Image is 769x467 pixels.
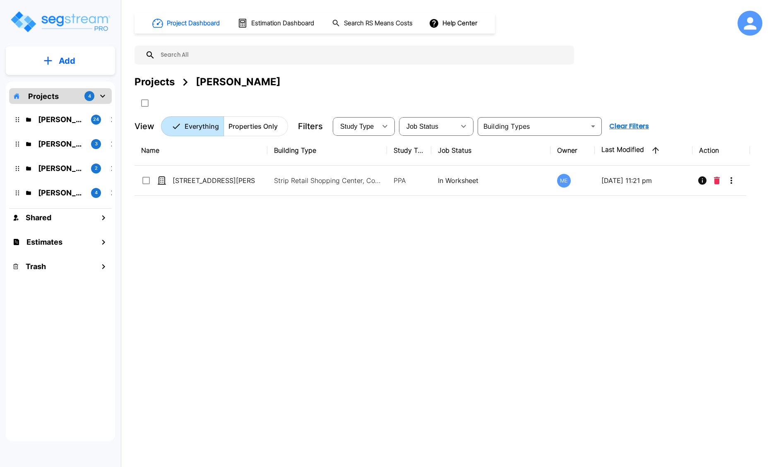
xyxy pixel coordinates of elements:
[298,120,323,132] p: Filters
[595,135,692,166] th: Last Modified
[137,95,153,111] button: SelectAll
[427,15,481,31] button: Help Center
[38,114,84,125] p: Kristina's Folder (Finalized Reports)
[438,176,544,185] p: In Worksheet
[223,116,288,136] button: Properties Only
[606,118,652,135] button: Clear Filters
[95,165,98,172] p: 2
[95,189,98,196] p: 4
[340,123,374,130] span: Study Type
[173,176,255,185] p: [STREET_ADDRESS][PERSON_NAME][PERSON_NAME]
[394,176,425,185] p: PPA
[694,172,711,189] button: Info
[155,46,570,65] input: Search All
[228,121,278,131] p: Properties Only
[38,163,84,174] p: M.E. Folder
[135,120,154,132] p: View
[6,49,115,73] button: Add
[38,187,84,198] p: Jon's Folder
[26,212,51,223] h1: Shared
[723,172,740,189] button: More-Options
[601,176,685,185] p: [DATE] 11:21 pm
[401,115,455,138] div: Select
[587,120,599,132] button: Open
[406,123,438,130] span: Job Status
[185,121,219,131] p: Everything
[28,91,59,102] p: Projects
[10,10,111,34] img: Logo
[149,14,224,32] button: Project Dashboard
[135,75,175,89] div: Projects
[329,15,417,31] button: Search RS Means Costs
[431,135,551,166] th: Job Status
[196,75,281,89] div: [PERSON_NAME]
[59,55,75,67] p: Add
[334,115,377,138] div: Select
[135,135,267,166] th: Name
[26,236,62,248] h1: Estimates
[26,261,46,272] h1: Trash
[88,93,91,100] p: 4
[387,135,431,166] th: Study Type
[251,19,314,28] h1: Estimation Dashboard
[167,19,220,28] h1: Project Dashboard
[267,135,387,166] th: Building Type
[38,138,84,149] p: Karina's Folder
[161,116,224,136] button: Everything
[550,135,595,166] th: Owner
[557,174,571,188] div: ME
[95,140,98,147] p: 3
[711,172,723,189] button: Delete
[480,120,586,132] input: Building Types
[344,19,413,28] h1: Search RS Means Costs
[274,176,386,185] p: Strip Retail Shopping Center, Commercial Property Site
[692,135,750,166] th: Action
[161,116,288,136] div: Platform
[93,116,99,123] p: 24
[234,14,319,32] button: Estimation Dashboard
